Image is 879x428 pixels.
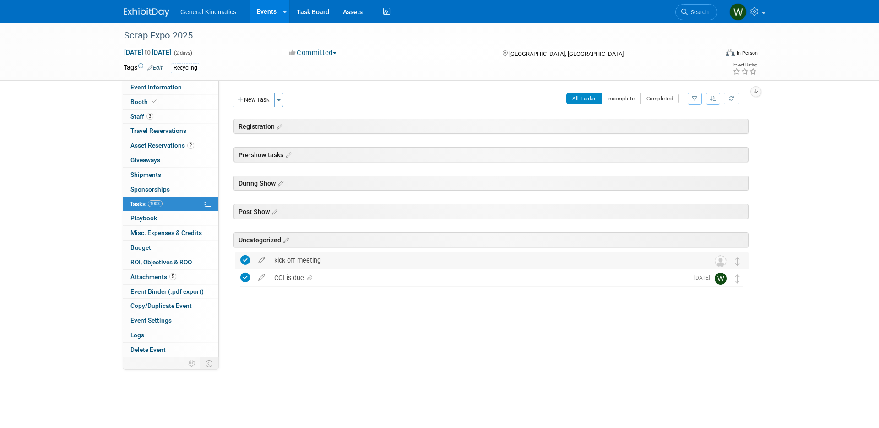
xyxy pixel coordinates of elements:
i: Move task [735,257,740,266]
i: Booth reservation complete [152,99,157,104]
div: Event Format [663,48,758,61]
td: Personalize Event Tab Strip [184,357,200,369]
span: 2 [187,142,194,149]
div: Pre-show tasks [233,147,749,162]
a: Logs [123,328,218,342]
button: All Tasks [566,93,602,104]
div: Registration [233,119,749,134]
a: Edit sections [283,150,291,159]
span: to [143,49,152,56]
a: Event Settings [123,313,218,328]
a: Edit sections [281,235,289,244]
span: Asset Reservations [130,142,194,149]
a: Giveaways [123,153,218,167]
a: Search [675,4,717,20]
span: Misc. Expenses & Credits [130,229,202,236]
a: Staff3 [123,110,218,124]
td: Tags [124,63,163,73]
span: Copy/Duplicate Event [130,302,192,309]
a: edit [254,256,270,264]
button: Completed [640,93,679,104]
a: Delete Event [123,343,218,357]
img: Whitney Swanson [715,273,727,285]
span: Playbook [130,214,157,222]
div: Scrap Expo 2025 [121,27,704,44]
span: Attachments [130,273,176,280]
td: Toggle Event Tabs [200,357,219,369]
span: Event Settings [130,317,172,324]
span: Travel Reservations [130,127,186,134]
span: [GEOGRAPHIC_DATA], [GEOGRAPHIC_DATA] [509,50,624,57]
span: 5 [169,273,176,280]
img: Whitney Swanson [729,3,747,21]
button: Committed [286,48,340,58]
span: Booth [130,98,158,105]
a: Budget [123,241,218,255]
a: Event Information [123,80,218,94]
span: General Kinematics [180,8,236,16]
i: Move task [735,274,740,283]
span: [DATE] [DATE] [124,48,172,56]
a: Travel Reservations [123,124,218,138]
a: Refresh [724,93,739,104]
a: Shipments [123,168,218,182]
a: Edit sections [275,121,282,131]
a: Misc. Expenses & Credits [123,226,218,240]
button: Incomplete [601,93,641,104]
a: Edit [147,65,163,71]
span: Budget [130,244,151,251]
a: Event Binder (.pdf export) [123,285,218,299]
div: Uncategorized [233,232,749,247]
a: Booth [123,95,218,109]
img: Unassigned [715,255,727,267]
div: Post Show [233,204,749,219]
span: Search [688,9,709,16]
span: 100% [148,200,163,207]
a: Edit sections [270,207,277,216]
a: edit [254,274,270,282]
span: Event Information [130,83,182,91]
span: Shipments [130,171,161,178]
div: In-Person [736,49,758,56]
div: During Show [233,176,749,191]
a: Asset Reservations2 [123,138,218,153]
a: Sponsorships [123,182,218,197]
span: Staff [130,113,153,120]
a: ROI, Objectives & ROO [123,255,218,269]
a: Attachments5 [123,270,218,284]
button: New Task [233,93,275,107]
div: Recycling [171,63,200,73]
span: ROI, Objectives & ROO [130,258,192,266]
span: Sponsorships [130,186,170,193]
div: COI is due [270,270,689,285]
a: Copy/Duplicate Event [123,299,218,313]
div: Event Rating [732,63,757,67]
span: (2 days) [173,50,192,56]
img: Format-Inperson.png [726,49,735,56]
span: Tasks [130,200,163,208]
a: Playbook [123,211,218,225]
span: [DATE] [694,274,715,281]
span: Giveaways [130,156,160,164]
span: 3 [146,113,153,120]
a: Tasks100% [123,197,218,211]
a: Edit sections [276,178,283,187]
div: kick off meeting [270,252,696,268]
span: Delete Event [130,346,166,353]
img: ExhibitDay [124,8,169,17]
span: Event Binder (.pdf export) [130,288,204,295]
span: Logs [130,331,144,339]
